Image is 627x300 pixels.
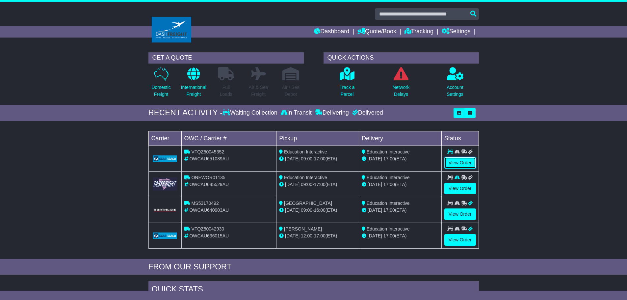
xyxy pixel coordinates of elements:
p: Air & Sea Freight [249,84,268,98]
span: [DATE] [285,156,300,161]
span: 17:00 [314,233,326,238]
td: Delivery [359,131,441,146]
p: Account Settings [447,84,463,98]
span: [DATE] [368,233,382,238]
p: Air / Sea Depot [282,84,300,98]
span: VFQZ50045352 [191,149,224,154]
span: OWCAU640903AU [189,207,229,213]
p: Full Loads [218,84,234,98]
span: [DATE] [285,182,300,187]
span: [DATE] [368,182,382,187]
img: GetCarrierServiceLogo [153,177,177,190]
p: Network Delays [393,84,409,98]
span: Education Interactive [367,201,410,206]
a: AccountSettings [446,67,464,101]
p: International Freight [181,84,206,98]
span: VFQZ50042930 [191,226,224,232]
a: Dashboard [314,26,349,38]
a: View Order [444,157,476,169]
td: OWC / Carrier # [181,131,276,146]
span: 17:00 [383,207,395,213]
div: Delivering [313,109,351,117]
img: GetCarrierServiceLogo [153,208,177,212]
a: DomesticFreight [151,67,171,101]
span: Education Interactive [367,149,410,154]
span: MS53170492 [191,201,219,206]
div: Delivered [351,109,383,117]
span: OWCAU651089AU [189,156,229,161]
span: [GEOGRAPHIC_DATA] [284,201,332,206]
img: GetCarrierServiceLogo [153,232,177,239]
img: GetCarrierServiceLogo [153,155,177,162]
a: Tracking [405,26,433,38]
span: OWCAU645529AU [189,182,229,187]
p: Track a Parcel [339,84,354,98]
a: View Order [444,183,476,194]
span: [DATE] [368,156,382,161]
span: 16:00 [314,207,326,213]
div: RECENT ACTIVITY - [148,108,223,118]
span: 17:00 [314,182,326,187]
span: 09:00 [301,207,312,213]
span: 12:00 [301,233,312,238]
td: Status [441,131,479,146]
div: (ETA) [362,181,439,188]
span: Education Interactive [284,175,327,180]
div: Quick Stats [148,281,479,299]
div: In Transit [279,109,313,117]
div: - (ETA) [279,232,356,239]
div: QUICK ACTIONS [324,52,479,64]
a: View Order [444,208,476,220]
span: Education Interactive [284,149,327,154]
span: 17:00 [383,156,395,161]
div: (ETA) [362,207,439,214]
span: [DATE] [285,233,300,238]
span: Education Interactive [367,175,410,180]
td: Pickup [276,131,359,146]
span: ONEWOR01135 [191,175,225,180]
a: View Order [444,234,476,246]
span: 17:00 [383,182,395,187]
div: (ETA) [362,155,439,162]
span: Education Interactive [367,226,410,232]
div: (ETA) [362,232,439,239]
div: FROM OUR SUPPORT [148,262,479,272]
a: Track aParcel [339,67,355,101]
div: - (ETA) [279,155,356,162]
div: - (ETA) [279,181,356,188]
a: Settings [442,26,471,38]
span: 17:00 [314,156,326,161]
td: Carrier [148,131,181,146]
div: - (ETA) [279,207,356,214]
span: [DATE] [285,207,300,213]
div: GET A QUOTE [148,52,304,64]
div: Waiting Collection [222,109,279,117]
p: Domestic Freight [151,84,170,98]
span: 09:00 [301,156,312,161]
span: 17:00 [383,233,395,238]
a: NetworkDelays [392,67,410,101]
span: [PERSON_NAME] [284,226,322,232]
span: OWCAU636015AU [189,233,229,238]
span: [DATE] [368,207,382,213]
span: 09:00 [301,182,312,187]
a: InternationalFreight [181,67,207,101]
a: Quote/Book [357,26,396,38]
